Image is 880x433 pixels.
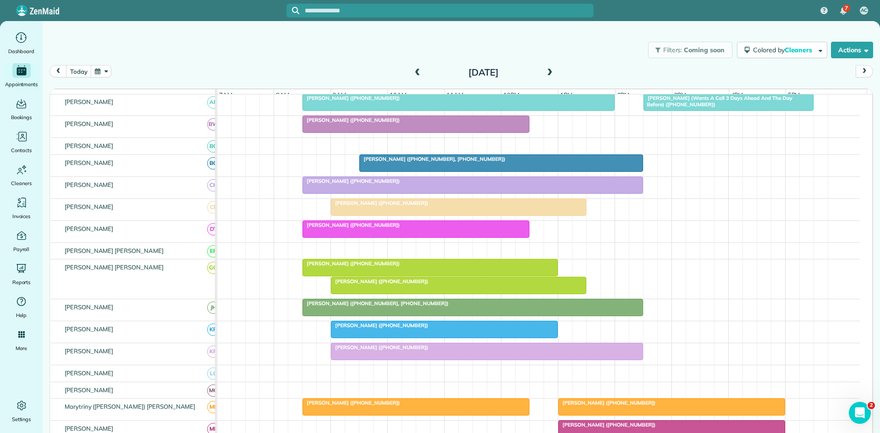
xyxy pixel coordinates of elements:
[63,403,197,410] span: Marytriny ([PERSON_NAME]) [PERSON_NAME]
[207,96,220,109] span: AF
[16,311,27,320] span: Help
[5,80,38,89] span: Appointments
[302,117,400,123] span: [PERSON_NAME] ([PHONE_NUMBER])
[207,140,220,153] span: BC
[302,178,400,184] span: [PERSON_NAME] ([PHONE_NUMBER])
[63,98,115,105] span: [PERSON_NAME]
[445,91,465,99] span: 11am
[501,91,521,99] span: 12pm
[786,91,802,99] span: 5pm
[11,179,32,188] span: Cleaners
[4,63,39,89] a: Appointments
[63,303,115,311] span: [PERSON_NAME]
[302,300,449,307] span: [PERSON_NAME] ([PHONE_NUMBER], [PHONE_NUMBER])
[11,146,32,155] span: Contacts
[63,425,115,432] span: [PERSON_NAME]
[63,325,115,333] span: [PERSON_NAME]
[63,120,115,127] span: [PERSON_NAME]
[331,91,348,99] span: 9am
[49,65,67,77] button: prev
[426,67,541,77] h2: [DATE]
[274,91,291,99] span: 8am
[4,228,39,254] a: Payroll
[63,225,115,232] span: [PERSON_NAME]
[868,402,875,409] span: 2
[4,129,39,155] a: Contacts
[63,159,115,166] span: [PERSON_NAME]
[558,400,656,406] span: [PERSON_NAME] ([PHONE_NUMBER])
[63,369,115,377] span: [PERSON_NAME]
[330,344,429,351] span: [PERSON_NAME] ([PHONE_NUMBER])
[207,384,220,397] span: MG
[302,222,400,228] span: [PERSON_NAME] ([PHONE_NUMBER])
[834,1,853,21] div: 7 unread notifications
[845,5,848,12] span: 7
[856,65,873,77] button: next
[388,91,408,99] span: 10am
[849,402,871,424] iframe: Intercom live chat
[12,278,31,287] span: Reports
[4,30,39,56] a: Dashboard
[13,245,30,254] span: Payroll
[207,245,220,258] span: EP
[207,367,220,380] span: LC
[12,212,31,221] span: Invoices
[302,95,400,101] span: [PERSON_NAME] ([PHONE_NUMBER])
[4,195,39,221] a: Invoices
[207,223,220,236] span: DT
[861,7,868,14] span: AC
[63,386,115,394] span: [PERSON_NAME]
[63,247,165,254] span: [PERSON_NAME] [PERSON_NAME]
[207,401,220,413] span: ME
[729,91,745,99] span: 4pm
[330,278,429,285] span: [PERSON_NAME] ([PHONE_NUMBER])
[302,400,400,406] span: [PERSON_NAME] ([PHONE_NUMBER])
[330,322,429,329] span: [PERSON_NAME] ([PHONE_NUMBER])
[207,201,220,214] span: CL
[616,91,632,99] span: 2pm
[558,91,574,99] span: 1pm
[207,262,220,274] span: GG
[4,398,39,424] a: Settings
[330,200,429,206] span: [PERSON_NAME] ([PHONE_NUMBER])
[207,345,220,358] span: KR
[207,157,220,170] span: BG
[16,344,27,353] span: More
[12,415,31,424] span: Settings
[63,263,165,271] span: [PERSON_NAME] [PERSON_NAME]
[684,46,725,54] span: Coming soon
[753,46,815,54] span: Colored by
[785,46,814,54] span: Cleaners
[672,91,688,99] span: 3pm
[737,42,827,58] button: Colored byCleaners
[558,422,656,428] span: [PERSON_NAME] ([PHONE_NUMBER])
[643,95,792,108] span: [PERSON_NAME] (Wants A Call 3 Days Ahead And The Day Before) ([PHONE_NUMBER])
[663,46,682,54] span: Filters:
[302,260,400,267] span: [PERSON_NAME] ([PHONE_NUMBER])
[292,7,299,14] svg: Focus search
[359,156,506,162] span: [PERSON_NAME] ([PHONE_NUMBER], [PHONE_NUMBER])
[207,179,220,192] span: CH
[207,301,220,314] span: JH
[63,347,115,355] span: [PERSON_NAME]
[207,323,220,336] span: KR
[4,96,39,122] a: Bookings
[63,181,115,188] span: [PERSON_NAME]
[11,113,32,122] span: Bookings
[4,162,39,188] a: Cleaners
[286,7,299,14] button: Focus search
[4,261,39,287] a: Reports
[8,47,34,56] span: Dashboard
[207,118,220,131] span: BW
[63,142,115,149] span: [PERSON_NAME]
[831,42,873,58] button: Actions
[217,91,234,99] span: 7am
[63,203,115,210] span: [PERSON_NAME]
[4,294,39,320] a: Help
[66,65,91,77] button: today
